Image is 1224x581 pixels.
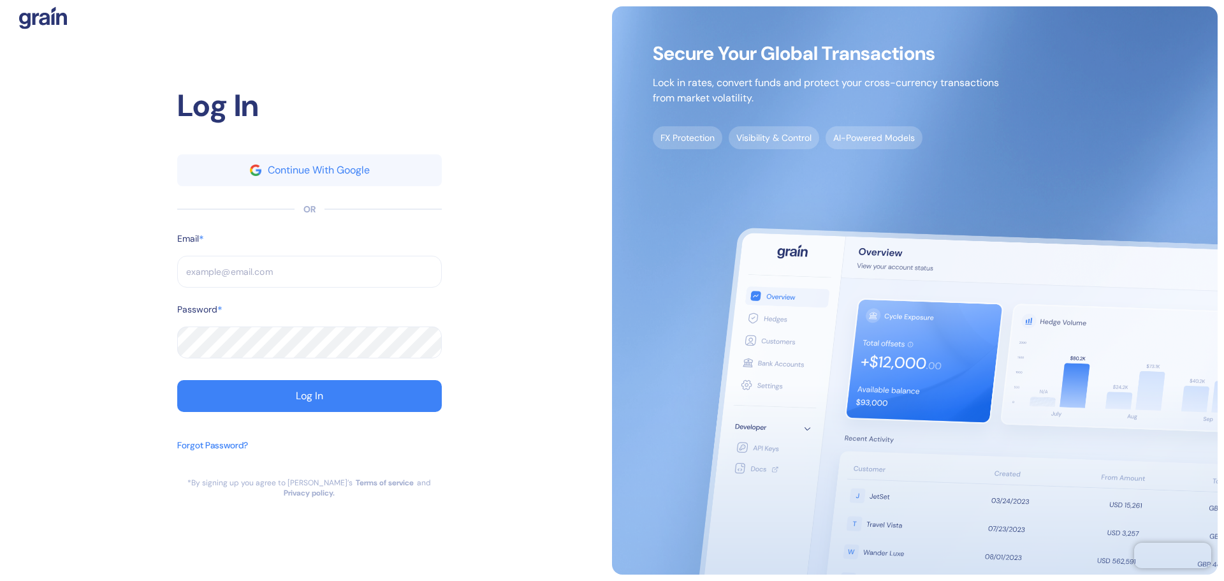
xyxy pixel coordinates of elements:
label: Email [177,232,199,246]
div: OR [303,203,316,216]
img: google [250,165,261,176]
span: AI-Powered Models [826,126,922,149]
img: logo [19,6,67,29]
button: Forgot Password? [177,432,248,478]
div: Log In [296,391,323,401]
div: Continue With Google [268,165,370,175]
div: *By signing up you agree to [PERSON_NAME]’s [187,478,353,488]
p: Lock in rates, convert funds and protect your cross-currency transactions from market volatility. [653,75,999,106]
input: example@email.com [177,256,442,288]
span: FX Protection [653,126,722,149]
a: Privacy policy. [284,488,335,498]
img: signup-main-image [612,6,1218,575]
label: Password [177,303,217,316]
a: Terms of service [356,478,414,488]
button: googleContinue With Google [177,154,442,186]
iframe: Chatra live chat [1134,543,1211,568]
div: Forgot Password? [177,439,248,452]
span: Visibility & Control [729,126,819,149]
div: Log In [177,83,442,129]
button: Log In [177,380,442,412]
span: Secure Your Global Transactions [653,47,999,60]
div: and [417,478,431,488]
